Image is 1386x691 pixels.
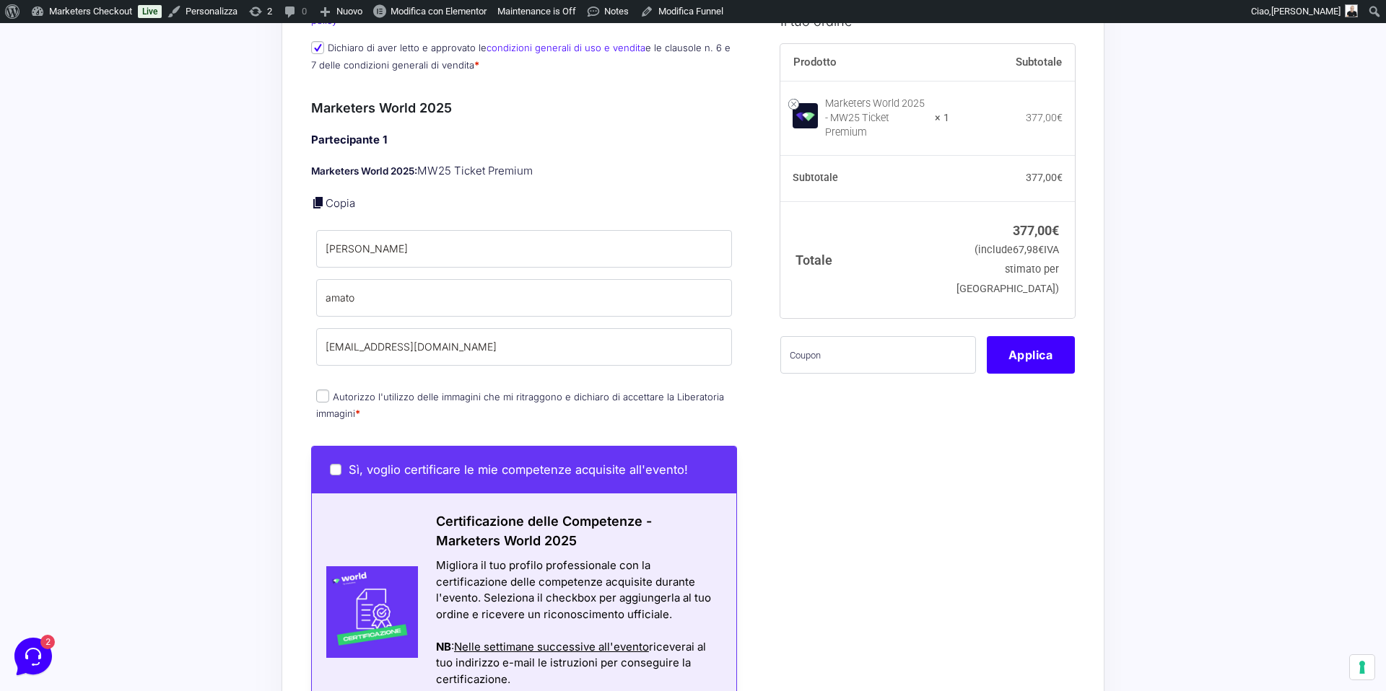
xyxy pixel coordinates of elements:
a: Copia i dettagli dell'acquirente [311,195,326,210]
img: Certificazione-MW24-300x300-1.jpg [312,566,418,658]
h2: Ciao da Marketers 👋 [12,12,243,35]
p: Home [43,483,68,496]
a: [PERSON_NAME]Ciao 🙂 Se hai qualche domanda siamo qui per aiutarti!11 mesi fa1 [17,75,271,118]
img: dark [23,82,52,111]
small: (include IVA stimato per [GEOGRAPHIC_DATA]) [956,244,1059,295]
button: Home [12,463,100,496]
a: condizioni generali di uso e vendita [487,42,645,53]
strong: Marketers World 2025: [311,165,417,177]
th: Subtotale [949,43,1075,81]
iframe: Customerly Messenger Launcher [12,635,55,678]
th: Subtotale [780,155,950,201]
button: Le tue preferenze relative al consenso per le tecnologie di tracciamento [1350,655,1374,679]
label: Autorizzo l'utilizzo delle immagini che mi ritraggono e dichiaro di accettare la Liberatoria imma... [316,391,724,419]
button: Aiuto [188,463,277,496]
p: 11 mesi fa [227,81,266,94]
div: Marketers World 2025 - MW25 Ticket Premium [825,96,926,139]
input: Autorizzo l'utilizzo delle immagini che mi ritraggono e dichiaro di accettare la Liberatoria imma... [316,389,329,402]
span: 1 [251,98,266,113]
th: Totale [780,201,950,317]
span: Inizia una conversazione [94,188,213,200]
input: Sì, voglio certificare le mie competenze acquisite all'evento! [330,464,341,475]
bdi: 377,00 [1026,172,1063,183]
div: : riceverai al tuo indirizzo e-mail le istruzioni per conseguire la certificazione. [436,639,718,688]
span: [PERSON_NAME] [1271,6,1341,17]
input: Dichiaro di aver letto e approvato lecondizioni generali di uso e venditae le clausole n. 6 e 7 d... [311,41,324,54]
span: 67,98 [1013,244,1044,256]
span: Certificazione delle Competenze - Marketers World 2025 [436,514,652,548]
button: Applica [987,335,1075,373]
p: Messaggi [125,483,164,496]
button: Inizia una conversazione [23,180,266,208]
a: AssistenzaCiao, hai qualche domanda? Scrivici in chat, siamo qui per aiutarti 🙂1 anno fa1 [17,131,271,174]
img: dark [23,138,52,167]
h4: Partecipante 1 [311,132,737,149]
label: Dichiaro di aver letto e approvato le e le clausole n. 6 e 7 delle condizioni generali di vendita [311,42,731,70]
span: Sì, voglio certificare le mie competenze acquisite all'evento! [349,462,688,477]
span: € [1038,244,1044,256]
a: [DEMOGRAPHIC_DATA] tutto [128,58,266,69]
h3: Marketers World 2025 [311,98,737,118]
div: Migliora il tuo profilo professionale con la certificazione delle competenze acquisite durante l'... [436,558,718,622]
span: Modifica con Elementor [391,6,487,17]
p: MW25 Ticket Premium [311,163,737,180]
img: Marketers World 2025 - MW25 Ticket Premium [793,103,818,128]
a: Live [138,5,162,18]
span: Le tue conversazioni [23,58,123,69]
span: Trova una risposta [23,237,113,249]
bdi: 377,00 [1013,222,1059,237]
p: Aiuto [222,483,243,496]
span: € [1057,172,1063,183]
strong: × 1 [935,110,949,125]
div: Azioni del messaggio [436,622,718,639]
p: 1 anno fa [230,136,266,149]
span: 1 [251,154,266,168]
a: Apri Centro Assistenza [154,237,266,249]
span: [PERSON_NAME] [61,81,218,95]
p: Ciao 🙂 Se hai qualche domanda siamo qui per aiutarti! [61,98,218,113]
span: € [1052,222,1059,237]
th: Prodotto [780,43,950,81]
span: 2 [144,462,154,472]
span: Assistenza [61,136,221,151]
input: Cerca un articolo... [32,268,236,283]
bdi: 377,00 [1026,111,1063,123]
span: Nelle settimane successive all'evento [454,640,649,653]
button: 2Messaggi [100,463,189,496]
a: Copia [326,196,355,210]
span: € [1057,111,1063,123]
p: Ciao, hai qualche domanda? Scrivici in chat, siamo qui per aiutarti 🙂 [61,154,221,168]
strong: NB [436,640,451,653]
input: Coupon [780,335,976,373]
